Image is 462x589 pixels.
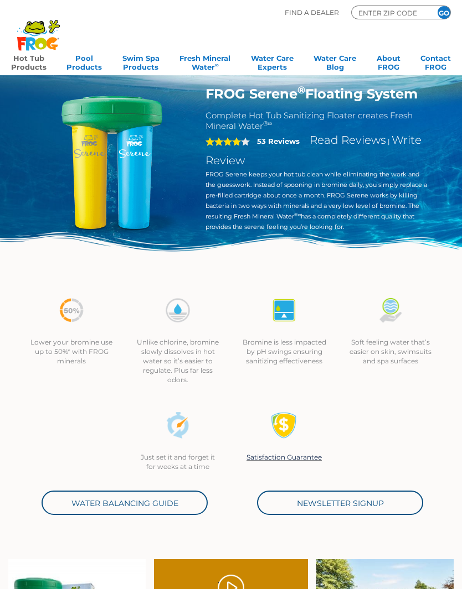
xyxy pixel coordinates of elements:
[271,412,297,439] img: Satisfaction Guarantee Icon
[11,6,66,51] img: Frog Products Logo
[297,84,305,96] sup: ®
[242,337,326,366] p: Bromine is less impacted by pH swings ensuring sanitizing effectiveness
[29,337,114,366] p: Lower your bromine use up to 50%* with FROG minerals
[206,169,428,232] p: FROG Serene keeps your hot tub clean while eliminating the work and the guesswork. Instead of spo...
[388,137,390,145] span: |
[122,50,160,72] a: Swim SpaProducts
[179,50,230,72] a: Fresh MineralWater∞
[294,212,301,217] sup: ®∞
[438,6,450,19] input: GO
[271,297,297,324] img: icon-atease-self-regulates
[377,297,404,324] img: icon-soft-feeling
[136,337,220,384] p: Unlike chlorine, bromine slowly dissolves in hot water so it’s easier to regulate. Plus far less ...
[215,62,219,68] sup: ∞
[285,6,339,19] p: Find A Dealer
[348,337,433,366] p: Soft feeling water that’s easier on skin, swimsuits and spa surfaces
[66,50,102,72] a: PoolProducts
[11,50,47,72] a: Hot TubProducts
[420,50,451,72] a: ContactFROG
[377,50,401,72] a: AboutFROG
[247,453,322,461] a: Satisfaction Guarantee
[251,50,294,72] a: Water CareExperts
[257,491,423,515] a: Newsletter Signup
[58,297,85,324] img: icon-50percent-less
[257,137,300,145] strong: 53 Reviews
[263,119,273,127] sup: ®∞
[206,86,428,102] h1: FROG Serene Floating System
[206,110,428,131] h2: Complete Hot Tub Sanitizing Floater creates Fresh Mineral Water
[35,86,189,239] img: hot-tub-product-serene-floater.png
[136,452,220,471] p: Just set it and forget it for weeks at a time
[206,137,241,146] span: 4
[165,412,191,439] img: icon-set-and-forget
[310,133,386,147] a: Read Reviews
[42,491,208,515] a: Water Balancing Guide
[165,297,191,324] img: icon-bromine-disolves
[314,50,356,72] a: Water CareBlog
